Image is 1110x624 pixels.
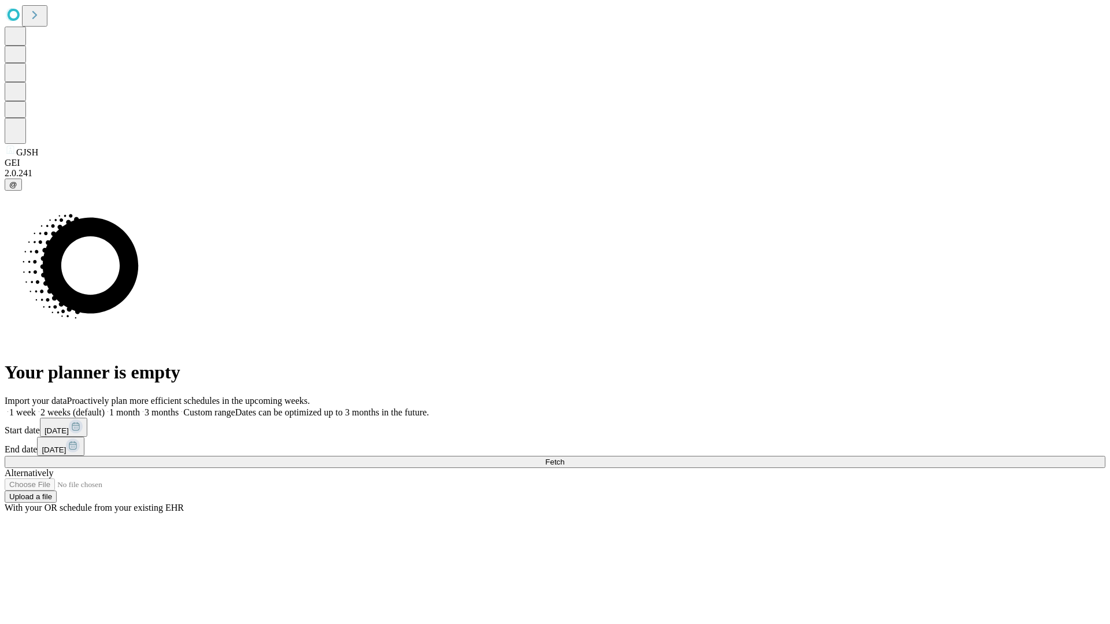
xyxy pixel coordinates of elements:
span: 3 months [145,407,179,417]
button: [DATE] [40,418,87,437]
span: 1 month [109,407,140,417]
span: 2 weeks (default) [40,407,105,417]
button: Fetch [5,456,1105,468]
span: GJSH [16,147,38,157]
span: 1 week [9,407,36,417]
span: Proactively plan more efficient schedules in the upcoming weeks. [67,396,310,406]
h1: Your planner is empty [5,362,1105,383]
span: With your OR schedule from your existing EHR [5,503,184,512]
span: Import your data [5,396,67,406]
span: Custom range [183,407,235,417]
button: Upload a file [5,491,57,503]
div: 2.0.241 [5,168,1105,179]
span: Dates can be optimized up to 3 months in the future. [235,407,429,417]
span: Fetch [545,458,564,466]
span: [DATE] [42,445,66,454]
button: [DATE] [37,437,84,456]
span: @ [9,180,17,189]
span: Alternatively [5,468,53,478]
button: @ [5,179,22,191]
div: Start date [5,418,1105,437]
div: End date [5,437,1105,456]
span: [DATE] [45,426,69,435]
div: GEI [5,158,1105,168]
